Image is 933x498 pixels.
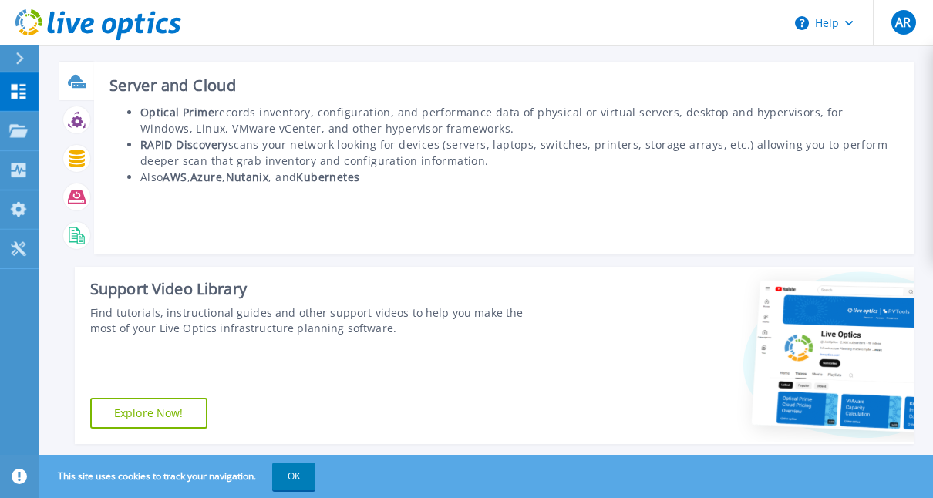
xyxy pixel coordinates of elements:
a: Explore Now! [90,398,207,429]
b: Nutanix [226,170,269,184]
button: OK [272,463,315,490]
b: Optical Prime [140,105,214,119]
li: scans your network looking for devices (servers, laptops, switches, printers, storage arrays, etc... [140,136,898,169]
b: Kubernetes [296,170,359,184]
span: This site uses cookies to track your navigation. [42,463,315,490]
b: AWS [163,170,187,184]
h3: Server and Cloud [109,77,898,94]
div: Support Video Library [90,279,525,299]
li: records inventory, configuration, and performance data of physical or virtual servers, desktop an... [140,104,898,136]
b: Azure [190,170,222,184]
div: Find tutorials, instructional guides and other support videos to help you make the most of your L... [90,305,525,336]
li: Also , , , and [140,169,898,185]
b: RAPID Discovery [140,137,228,152]
span: AR [895,16,911,29]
